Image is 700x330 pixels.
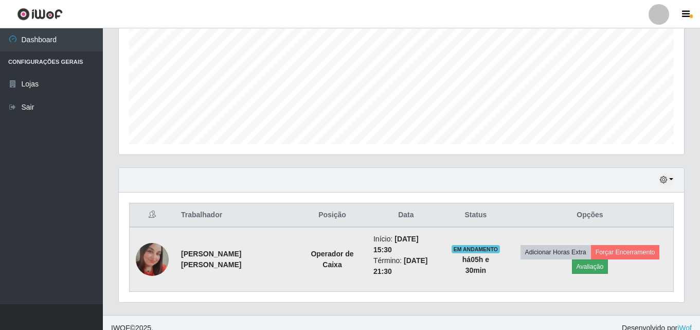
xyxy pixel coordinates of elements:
[181,250,241,269] strong: [PERSON_NAME] [PERSON_NAME]
[297,203,367,228] th: Posição
[591,245,660,259] button: Forçar Encerramento
[373,234,439,255] li: Início:
[520,245,591,259] button: Adicionar Horas Extra
[136,243,169,276] img: 1749572349295.jpeg
[367,203,445,228] th: Data
[373,235,419,254] time: [DATE] 15:30
[452,245,500,253] span: EM ANDAMENTO
[373,255,439,277] li: Término:
[311,250,353,269] strong: Operador de Caixa
[462,255,489,274] strong: há 05 h e 30 min
[445,203,507,228] th: Status
[572,259,608,274] button: Avaliação
[17,8,63,21] img: CoreUI Logo
[507,203,674,228] th: Opções
[175,203,297,228] th: Trabalhador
